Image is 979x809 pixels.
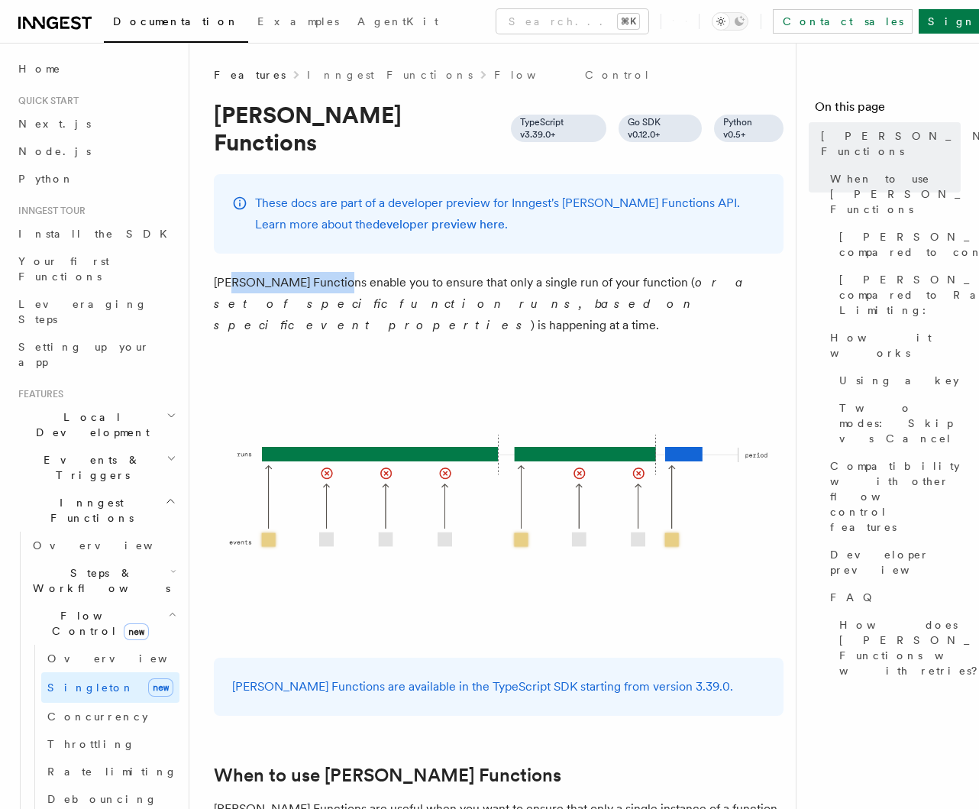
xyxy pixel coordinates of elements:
p: [PERSON_NAME] Functions enable you to ensure that only a single run of your function ( ) is happe... [214,272,784,336]
span: Steps & Workflows [27,565,170,596]
a: AgentKit [348,5,447,41]
span: Inngest tour [12,205,86,217]
a: Compatibility with other flow control features [824,452,961,541]
span: Features [214,67,286,83]
a: How it works [824,324,961,367]
button: Local Development [12,403,179,446]
span: Documentation [113,15,239,28]
span: Concurrency [47,710,148,723]
a: Setting up your app [12,333,179,376]
span: Debouncing [47,793,157,805]
a: Contact sales [773,9,913,34]
span: Next.js [18,118,91,130]
a: Singletonnew [41,672,179,703]
a: Next.js [12,110,179,138]
span: FAQ [830,590,880,605]
span: Rate limiting [47,765,177,778]
a: [PERSON_NAME] compared to Rate Limiting: [833,266,961,324]
span: Python v0.5+ [723,116,774,141]
span: Node.js [18,145,91,157]
span: Home [18,61,61,76]
kbd: ⌘K [618,14,639,29]
span: Using a key [839,373,959,388]
button: Events & Triggers [12,446,179,489]
a: Documentation [104,5,248,43]
span: Your first Functions [18,255,109,283]
span: new [148,678,173,697]
a: developer preview here [373,217,505,231]
span: Leveraging Steps [18,298,147,325]
a: Throttling [41,730,179,758]
p: These docs are part of a developer preview for Inngest's [PERSON_NAME] Functions API. Learn more ... [255,193,765,235]
span: Compatibility with other flow control features [830,458,961,535]
span: TypeScript v3.39.0+ [520,116,598,141]
span: Go SDK v0.12.0+ [628,116,692,141]
h1: [PERSON_NAME] Functions [214,101,784,156]
a: Two modes: Skip vs Cancel [833,394,961,452]
span: Developer preview [830,547,961,578]
a: When to use [PERSON_NAME] Functions [214,765,561,786]
span: Features [12,388,63,400]
span: Quick start [12,95,79,107]
p: [PERSON_NAME] Functions are available in the TypeScript SDK starting from version 3.39.0. [232,676,765,697]
a: Inngest Functions [307,67,473,83]
a: Overview [27,532,179,559]
a: [PERSON_NAME] compared to concurrency: [833,223,961,266]
a: How does [PERSON_NAME] Functions work with retries? [833,611,961,684]
a: Examples [248,5,348,41]
span: Events & Triggers [12,452,166,483]
a: FAQ [824,584,961,611]
span: Overview [33,539,190,552]
a: Node.js [12,138,179,165]
button: Toggle dark mode [712,12,748,31]
button: Inngest Functions [12,489,179,532]
a: Rate limiting [41,758,179,785]
span: Examples [257,15,339,28]
span: new [124,623,149,640]
span: Two modes: Skip vs Cancel [839,400,961,446]
span: Flow Control [27,608,168,639]
span: AgentKit [357,15,438,28]
img: Singleton Functions only process one run at a time. [214,354,784,639]
a: [PERSON_NAME] Functions [815,122,961,165]
span: Setting up your app [18,341,150,368]
a: When to use [PERSON_NAME] Functions [824,165,961,223]
span: Inngest Functions [12,495,165,526]
h4: On this page [815,98,961,122]
span: Singleton [47,681,134,694]
a: Python [12,165,179,193]
button: Search...⌘K [496,9,648,34]
a: Leveraging Steps [12,290,179,333]
span: How it works [830,330,961,361]
a: Your first Functions [12,248,179,290]
a: Flow Control [494,67,651,83]
span: Throttling [47,738,135,750]
a: Developer preview [824,541,961,584]
a: Install the SDK [12,220,179,248]
span: Overview [47,652,205,665]
a: Home [12,55,179,83]
span: Local Development [12,409,166,440]
a: Using a key [833,367,961,394]
button: Steps & Workflows [27,559,179,602]
span: Python [18,173,74,185]
span: Install the SDK [18,228,176,240]
a: Concurrency [41,703,179,730]
button: Flow Controlnew [27,602,179,645]
em: or a set of specific function runs, based on specific event properties [214,275,748,332]
a: Overview [41,645,179,672]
